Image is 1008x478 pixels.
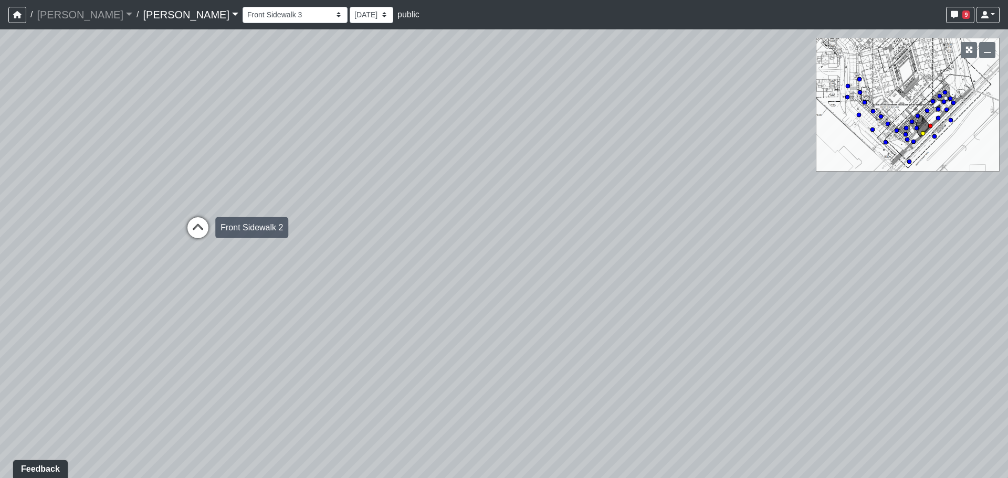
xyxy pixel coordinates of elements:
span: 9 [962,10,970,19]
a: [PERSON_NAME] [37,4,132,25]
button: 9 [946,7,974,23]
iframe: Ybug feedback widget [8,457,70,478]
span: / [26,4,37,25]
span: public [397,10,419,19]
div: Front Sidewalk 2 [215,217,288,238]
span: / [132,4,143,25]
a: [PERSON_NAME] [143,4,238,25]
